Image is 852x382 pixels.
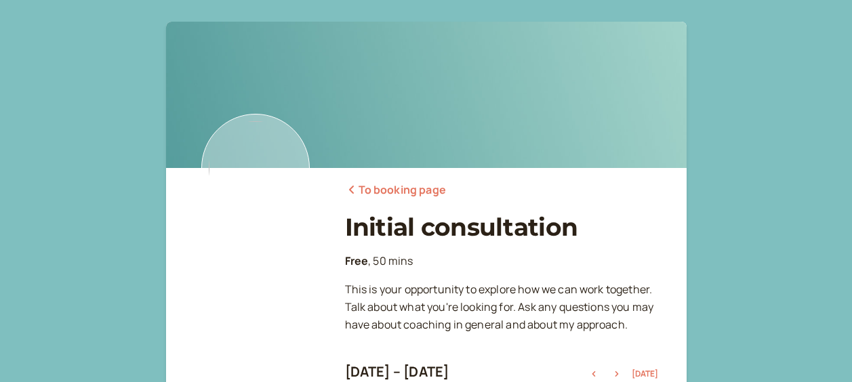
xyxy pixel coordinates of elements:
[632,369,658,379] button: [DATE]
[345,364,449,380] h2: [DATE] – [DATE]
[345,213,665,242] h1: Initial consultation
[345,253,665,270] p: , 50 mins
[345,281,665,334] p: This is your opportunity to explore how we can work together. Talk about what you're looking for....
[345,253,369,268] b: Free
[345,182,446,199] a: To booking page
